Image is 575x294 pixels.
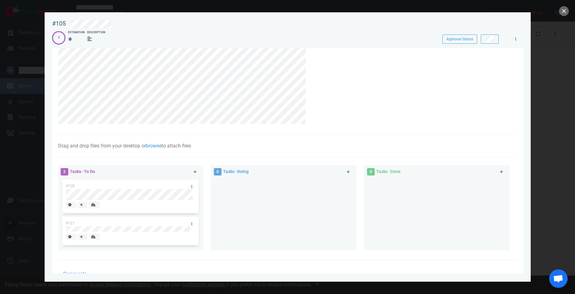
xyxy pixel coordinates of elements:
[52,20,66,27] div: #105
[70,169,95,174] span: Tasks - To Do
[549,269,568,288] a: Open chat
[66,221,74,225] span: #127
[61,168,68,175] span: 2
[87,30,105,35] div: Description
[367,168,375,175] span: 0
[442,34,477,44] button: Approval Status
[146,143,162,149] a: browse
[63,270,87,278] span: Comments
[66,184,74,188] span: #128
[58,35,60,40] div: 2
[214,168,222,175] span: 0
[58,143,146,149] span: Drag and drop files from your desktop or
[559,6,569,16] button: close
[162,143,191,149] span: to attach files
[68,30,85,35] div: Estimation
[376,169,401,174] span: Tasks - Done
[223,169,249,174] span: Tasks - Doing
